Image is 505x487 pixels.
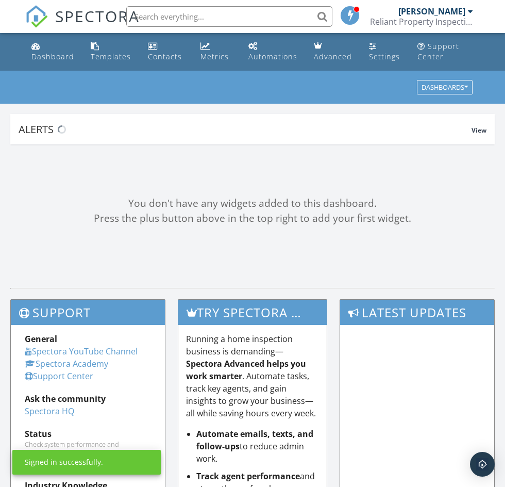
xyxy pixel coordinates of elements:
[25,393,151,405] div: Ask the community
[244,37,301,67] a: Automations (Basic)
[200,52,229,61] div: Metrics
[470,452,495,477] div: Open Intercom Messenger
[370,17,473,27] div: Reliant Property Inspections
[25,457,103,467] div: Signed in successfully.
[25,428,151,440] div: Status
[369,52,400,61] div: Settings
[25,14,140,36] a: SPECTORA
[148,52,182,61] div: Contacts
[31,52,74,61] div: Dashboard
[10,211,495,226] div: Press the plus button above in the top right to add your first widget.
[55,5,140,27] span: SPECTORA
[91,52,131,61] div: Templates
[126,6,332,27] input: Search everything...
[196,37,236,67] a: Metrics
[25,346,138,357] a: Spectora YouTube Channel
[10,196,495,211] div: You don't have any widgets added to this dashboard.
[186,358,306,382] strong: Spectora Advanced helps you work smarter
[398,6,465,17] div: [PERSON_NAME]
[472,126,486,135] span: View
[186,333,318,419] p: Running a home inspection business is demanding— . Automate tasks, track key agents, and gain ins...
[25,405,74,417] a: Spectora HQ
[196,428,313,452] strong: Automate emails, texts, and follow-ups
[310,37,357,67] a: Advanced
[365,37,405,67] a: Settings
[340,300,494,325] h3: Latest Updates
[413,37,478,67] a: Support Center
[417,80,473,95] button: Dashboards
[248,52,297,61] div: Automations
[27,37,78,67] a: Dashboard
[19,122,472,136] div: Alerts
[87,37,136,67] a: Templates
[25,333,57,345] strong: General
[178,300,326,325] h3: Try spectora advanced [DATE]
[25,358,108,369] a: Spectora Academy
[314,52,352,61] div: Advanced
[25,5,48,28] img: The Best Home Inspection Software - Spectora
[11,300,165,325] h3: Support
[25,440,151,457] div: Check system performance and scheduled maintenance.
[422,84,468,91] div: Dashboards
[196,470,300,482] strong: Track agent performance
[144,37,188,67] a: Contacts
[417,41,459,61] div: Support Center
[196,428,318,465] li: to reduce admin work.
[25,370,93,382] a: Support Center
